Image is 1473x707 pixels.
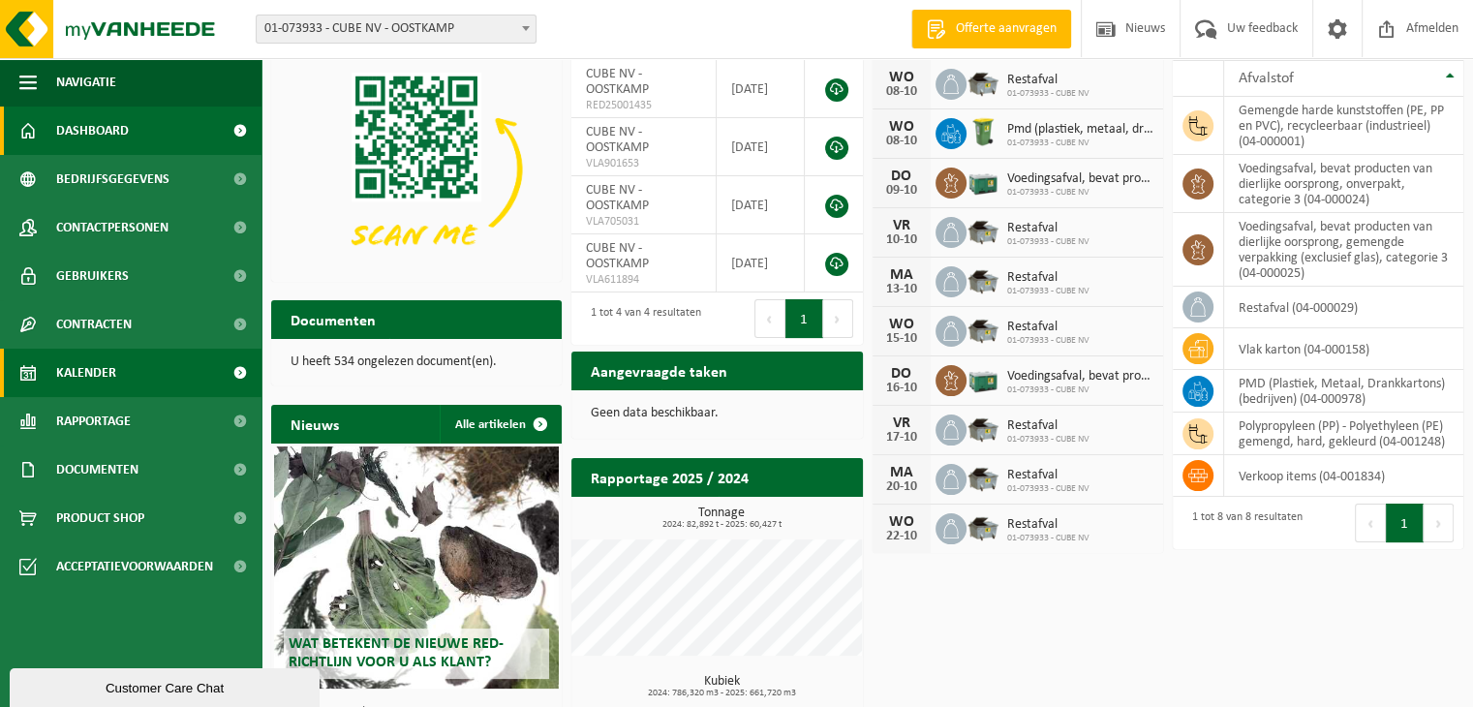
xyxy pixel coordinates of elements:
[882,184,921,198] div: 09-10
[1007,221,1089,236] span: Restafval
[882,514,921,530] div: WO
[56,107,129,155] span: Dashboard
[10,664,323,707] iframe: chat widget
[1224,213,1463,287] td: voedingsafval, bevat producten van dierlijke oorsprong, gemengde verpakking (exclusief glas), cat...
[581,689,862,698] span: 2024: 786,320 m3 - 2025: 661,720 m3
[581,520,862,530] span: 2024: 82,892 t - 2025: 60,427 t
[911,10,1071,48] a: Offerte aanvragen
[289,636,504,670] span: Wat betekent de nieuwe RED-richtlijn voor u als klant?
[440,405,560,444] a: Alle artikelen
[882,530,921,543] div: 22-10
[882,465,921,480] div: MA
[1224,455,1463,497] td: verkoop items (04-001834)
[967,362,999,395] img: PB-LB-0680-HPE-GN-01
[882,135,921,148] div: 08-10
[271,60,562,278] img: Download de VHEPlus App
[967,66,999,99] img: WB-5000-GAL-GY-01
[1007,384,1153,396] span: 01-073933 - CUBE NV
[1007,138,1153,149] span: 01-073933 - CUBE NV
[56,300,132,349] span: Contracten
[1007,236,1089,248] span: 01-073933 - CUBE NV
[1007,286,1089,297] span: 01-073933 - CUBE NV
[1007,483,1089,495] span: 01-073933 - CUBE NV
[882,431,921,445] div: 17-10
[1386,504,1424,542] button: 1
[882,366,921,382] div: DO
[1007,335,1089,347] span: 01-073933 - CUBE NV
[56,542,213,591] span: Acceptatievoorwaarden
[586,214,701,230] span: VLA705031
[967,115,999,148] img: WB-0240-HPE-GN-50
[257,15,536,43] span: 01-073933 - CUBE NV - OOSTKAMP
[882,382,921,395] div: 16-10
[271,300,395,338] h2: Documenten
[717,118,805,176] td: [DATE]
[1239,71,1294,86] span: Afvalstof
[967,313,999,346] img: WB-5000-GAL-GY-01
[967,165,999,198] img: PB-LB-0680-HPE-GN-01
[717,60,805,118] td: [DATE]
[586,183,649,213] span: CUBE NV - OOSTKAMP
[256,15,537,44] span: 01-073933 - CUBE NV - OOSTKAMP
[1007,320,1089,335] span: Restafval
[967,510,999,543] img: WB-5000-GAL-GY-01
[1007,434,1089,446] span: 01-073933 - CUBE NV
[1007,418,1089,434] span: Restafval
[882,233,921,247] div: 10-10
[823,299,853,338] button: Next
[717,176,805,234] td: [DATE]
[56,446,138,494] span: Documenten
[581,675,862,698] h3: Kubiek
[581,297,701,340] div: 1 tot 4 van 4 resultaten
[1224,413,1463,455] td: polypropyleen (PP) - Polyethyleen (PE) gemengd, hard, gekleurd (04-001248)
[1224,370,1463,413] td: PMD (Plastiek, Metaal, Drankkartons) (bedrijven) (04-000978)
[882,283,921,296] div: 13-10
[882,267,921,283] div: MA
[586,125,649,155] span: CUBE NV - OOSTKAMP
[1007,468,1089,483] span: Restafval
[1007,187,1153,199] span: 01-073933 - CUBE NV
[56,155,169,203] span: Bedrijfsgegevens
[967,461,999,494] img: WB-5000-GAL-GY-01
[719,496,861,535] a: Bekijk rapportage
[1007,270,1089,286] span: Restafval
[1007,533,1089,544] span: 01-073933 - CUBE NV
[882,119,921,135] div: WO
[882,480,921,494] div: 20-10
[882,85,921,99] div: 08-10
[1182,502,1303,544] div: 1 tot 8 van 8 resultaten
[586,98,701,113] span: RED25001435
[882,415,921,431] div: VR
[1355,504,1386,542] button: Previous
[1007,88,1089,100] span: 01-073933 - CUBE NV
[56,397,131,446] span: Rapportage
[56,349,116,397] span: Kalender
[586,272,701,288] span: VLA611894
[56,494,144,542] span: Product Shop
[1424,504,1454,542] button: Next
[291,355,542,369] p: U heeft 534 ongelezen document(en).
[581,507,862,530] h3: Tonnage
[967,412,999,445] img: WB-5000-GAL-GY-01
[571,458,768,496] h2: Rapportage 2025 / 2024
[1007,73,1089,88] span: Restafval
[586,156,701,171] span: VLA901653
[882,70,921,85] div: WO
[1224,155,1463,213] td: voedingsafval, bevat producten van dierlijke oorsprong, onverpakt, categorie 3 (04-000024)
[1007,122,1153,138] span: Pmd (plastiek, metaal, drankkartons) (bedrijven)
[882,317,921,332] div: WO
[56,58,116,107] span: Navigatie
[1007,517,1089,533] span: Restafval
[571,352,747,389] h2: Aangevraagde taken
[882,218,921,233] div: VR
[56,252,129,300] span: Gebruikers
[1224,287,1463,328] td: restafval (04-000029)
[1224,328,1463,370] td: vlak karton (04-000158)
[591,407,843,420] p: Geen data beschikbaar.
[1224,97,1463,155] td: gemengde harde kunststoffen (PE, PP en PVC), recycleerbaar (industrieel) (04-000001)
[586,241,649,271] span: CUBE NV - OOSTKAMP
[271,405,358,443] h2: Nieuws
[274,446,559,689] a: Wat betekent de nieuwe RED-richtlijn voor u als klant?
[1007,171,1153,187] span: Voedingsafval, bevat producten van dierlijke oorsprong, onverpakt, categorie 3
